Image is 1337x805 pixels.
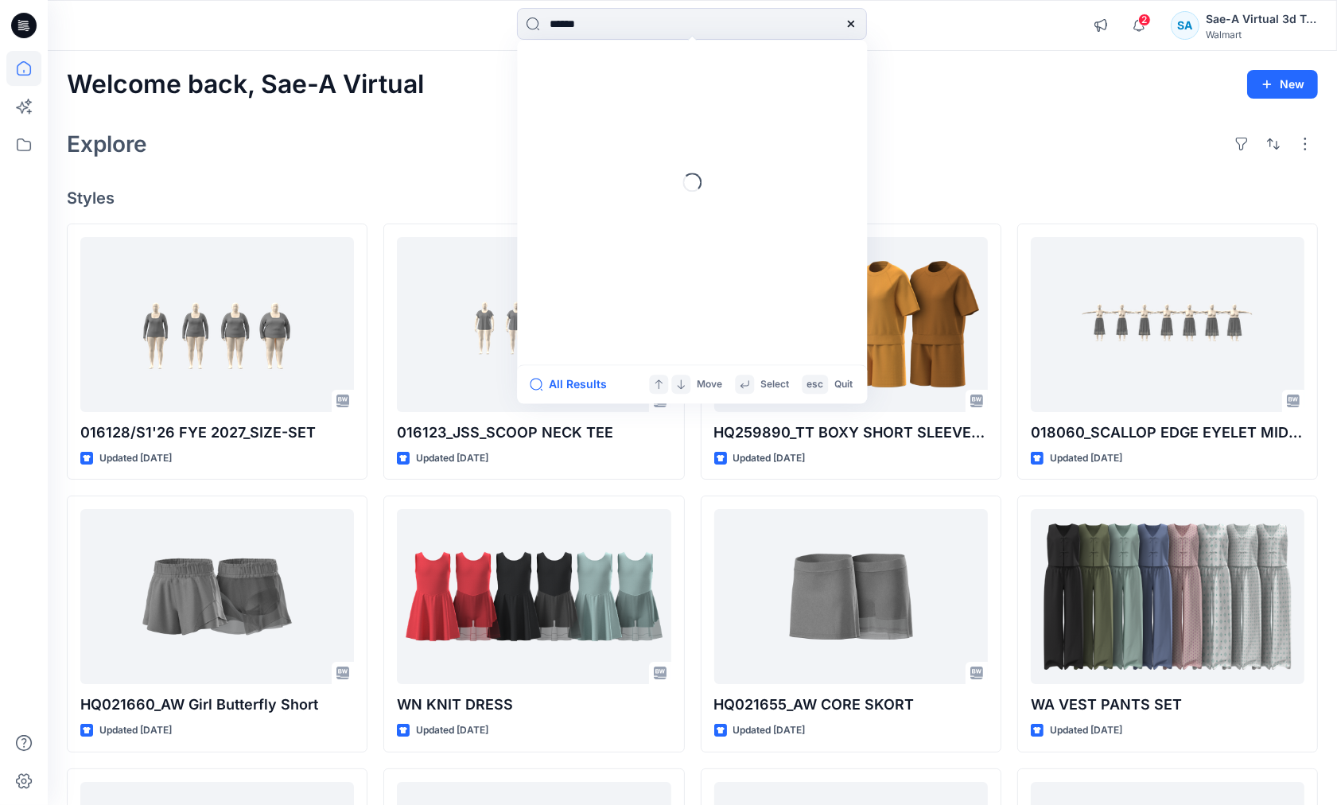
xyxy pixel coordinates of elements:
[806,376,823,393] p: esc
[733,722,806,739] p: Updated [DATE]
[733,450,806,467] p: Updated [DATE]
[714,509,988,684] a: HQ021655_AW CORE SKORT
[416,722,488,739] p: Updated [DATE]
[67,189,1318,208] h4: Styles
[1171,11,1199,40] div: SA
[714,694,988,716] p: HQ021655_AW CORE SKORT
[80,237,354,412] a: 016128/S1'26 FYE 2027_SIZE-SET
[1031,237,1304,412] a: 018060_SCALLOP EDGE EYELET MIDI SKIRT
[1050,722,1122,739] p: Updated [DATE]
[397,422,670,444] p: 016123_JSS_SCOOP NECK TEE
[416,450,488,467] p: Updated [DATE]
[697,376,722,393] p: Move
[80,694,354,716] p: HQ021660_AW Girl Butterfly Short
[1206,29,1317,41] div: Walmart
[80,422,354,444] p: 016128/S1'26 FYE 2027_SIZE-SET
[67,131,147,157] h2: Explore
[397,237,670,412] a: 016123_JSS_SCOOP NECK TEE
[760,376,789,393] p: Select
[1138,14,1151,26] span: 2
[99,722,172,739] p: Updated [DATE]
[397,509,670,684] a: WN KNIT DRESS
[1031,422,1304,444] p: 018060_SCALLOP EDGE EYELET MIDI SKIRT
[834,376,853,393] p: Quit
[714,422,988,444] p: HQ259890_TT BOXY SHORT SLEEVE SET
[67,70,424,99] h2: Welcome back, Sae-A Virtual
[530,375,617,394] button: All Results
[80,509,354,684] a: HQ021660_AW Girl Butterfly Short
[1050,450,1122,467] p: Updated [DATE]
[397,694,670,716] p: WN KNIT DRESS
[1206,10,1317,29] div: Sae-A Virtual 3d Team
[99,450,172,467] p: Updated [DATE]
[1031,694,1304,716] p: WA VEST PANTS SET
[1031,509,1304,684] a: WA VEST PANTS SET
[1247,70,1318,99] button: New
